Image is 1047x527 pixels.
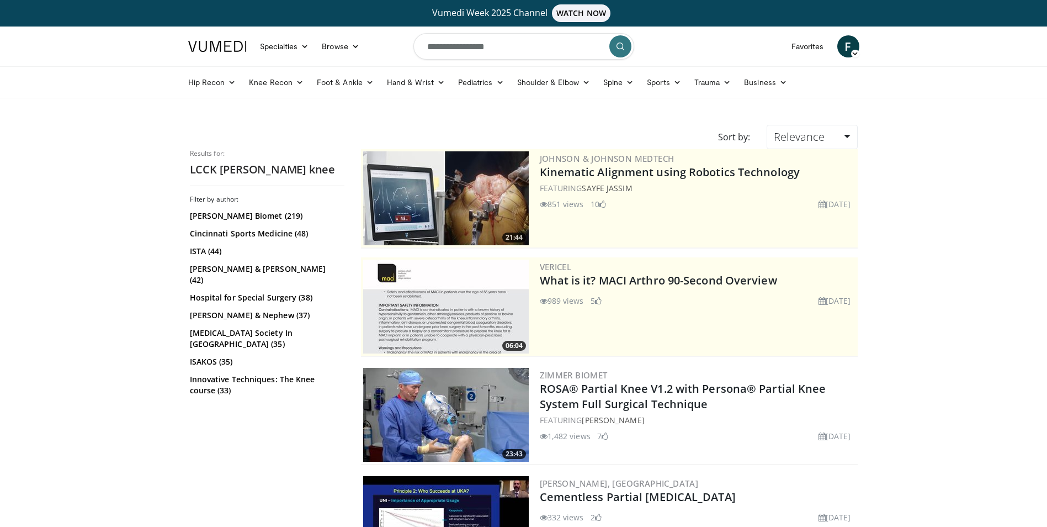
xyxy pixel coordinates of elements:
[190,195,344,204] h3: Filter by author:
[837,35,859,57] a: F
[182,71,243,93] a: Hip Recon
[819,512,851,523] li: [DATE]
[502,233,526,243] span: 21:44
[540,153,674,164] a: Johnson & Johnson MedTech
[413,33,634,60] input: Search topics, interventions
[363,260,529,354] a: 06:04
[582,415,644,425] a: [PERSON_NAME]
[540,512,584,523] li: 332 views
[190,263,342,286] a: [PERSON_NAME] & [PERSON_NAME] (42)
[190,356,342,367] a: ISAKOS (35)
[190,162,344,177] h2: LCCK [PERSON_NAME] knee
[552,4,610,22] span: WATCH NOW
[190,310,342,321] a: [PERSON_NAME] & Nephew (37)
[363,151,529,245] a: 21:44
[315,35,366,57] a: Browse
[540,430,591,442] li: 1,482 views
[737,71,794,93] a: Business
[380,71,451,93] a: Hand & Wrist
[190,246,342,257] a: ISTA (44)
[582,183,632,193] a: Sayfe Jassim
[253,35,316,57] a: Specialties
[540,261,572,272] a: Vericel
[591,295,602,307] li: 5
[540,489,736,504] a: Cementless Partial [MEDICAL_DATA]
[363,151,529,245] img: 85482610-0380-4aae-aa4a-4a9be0c1a4f1.300x170_q85_crop-smart_upscale.jpg
[502,449,526,459] span: 23:43
[597,430,608,442] li: 7
[597,71,640,93] a: Spine
[819,295,851,307] li: [DATE]
[640,71,688,93] a: Sports
[819,430,851,442] li: [DATE]
[540,198,584,210] li: 851 views
[540,273,777,288] a: What is it? MACI Arthro 90-Second Overview
[540,381,826,412] a: ROSA® Partial Knee V1.2 with Persona® Partial Knee System Full Surgical Technique
[190,149,344,158] p: Results for:
[591,198,606,210] li: 10
[190,374,342,396] a: Innovative Techniques: The Knee course (33)
[188,41,247,52] img: VuMedi Logo
[540,370,608,381] a: Zimmer Biomet
[591,512,602,523] li: 2
[540,295,584,307] li: 989 views
[767,125,857,149] a: Relevance
[363,368,529,462] img: 99b1778f-d2b2-419a-8659-7269f4b428ba.300x170_q85_crop-smart_upscale.jpg
[540,478,699,489] a: [PERSON_NAME], [GEOGRAPHIC_DATA]
[190,210,342,222] a: [PERSON_NAME] Biomet (219)
[540,165,800,180] a: Kinematic Alignment using Robotics Technology
[190,4,858,22] a: Vumedi Week 2025 ChannelWATCH NOW
[363,368,529,462] a: 23:43
[310,71,380,93] a: Foot & Ankle
[363,260,529,354] img: aa6cc8ed-3dbf-4b6a-8d82-4a06f68b6688.300x170_q85_crop-smart_upscale.jpg
[540,182,855,194] div: FEATURING
[688,71,738,93] a: Trauma
[502,341,526,351] span: 06:04
[819,198,851,210] li: [DATE]
[710,125,758,149] div: Sort by:
[190,292,342,303] a: Hospital for Special Surgery (38)
[190,228,342,239] a: Cincinnati Sports Medicine (48)
[451,71,511,93] a: Pediatrics
[242,71,310,93] a: Knee Recon
[540,414,855,426] div: FEATURING
[190,328,342,350] a: [MEDICAL_DATA] Society In [GEOGRAPHIC_DATA] (35)
[774,129,825,144] span: Relevance
[785,35,831,57] a: Favorites
[511,71,597,93] a: Shoulder & Elbow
